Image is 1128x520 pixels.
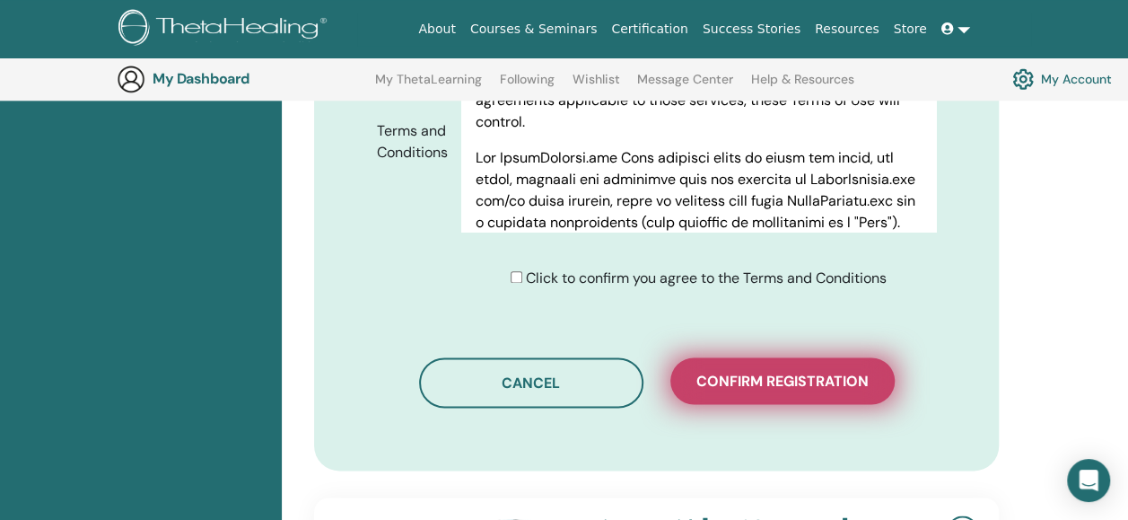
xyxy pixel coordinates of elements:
h3: My Dashboard [153,70,332,87]
a: About [411,13,462,46]
a: My ThetaLearning [375,72,482,101]
span: Cancel [502,374,560,392]
button: Cancel [419,357,643,408]
a: Message Center [637,72,733,101]
a: Wishlist [573,72,620,101]
a: Courses & Seminars [463,13,605,46]
a: Following [500,72,555,101]
a: My Account [1012,64,1112,94]
span: Click to confirm you agree to the Terms and Conditions [526,269,887,287]
span: Confirm registration [696,372,869,391]
img: cog.svg [1012,64,1034,94]
button: Confirm registration [670,357,895,404]
a: Help & Resources [751,72,854,101]
img: logo.png [118,9,333,49]
a: Certification [604,13,695,46]
a: Store [887,13,934,46]
label: Terms and Conditions [363,114,461,170]
img: generic-user-icon.jpg [117,65,145,93]
a: Success Stories [695,13,808,46]
a: Resources [808,13,887,46]
div: Open Intercom Messenger [1067,459,1110,502]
